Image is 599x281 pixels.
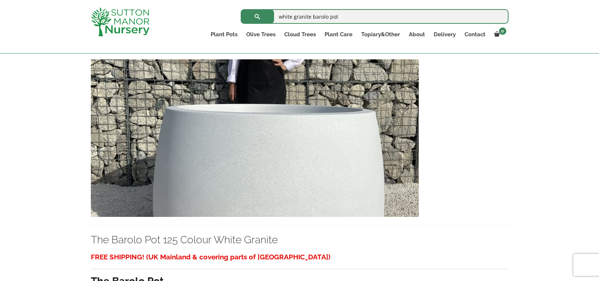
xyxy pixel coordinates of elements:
[91,59,419,217] img: The Barolo Pot 125 Colour White Granite - 43FA79DD 1D49 4A61 AF06 CEA3077A6609
[241,9,509,24] input: Search...
[91,250,509,264] h3: FREE SHIPPING! (UK Mainland & covering parts of [GEOGRAPHIC_DATA])
[91,134,419,141] a: The Barolo Pot 125 Colour White Granite
[499,27,506,35] span: 0
[91,7,149,36] img: logo
[91,234,278,246] a: The Barolo Pot 125 Colour White Granite
[242,29,280,40] a: Olive Trees
[320,29,357,40] a: Plant Care
[280,29,320,40] a: Cloud Trees
[206,29,242,40] a: Plant Pots
[404,29,429,40] a: About
[490,29,509,40] a: 0
[429,29,460,40] a: Delivery
[460,29,490,40] a: Contact
[357,29,404,40] a: Topiary&Other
